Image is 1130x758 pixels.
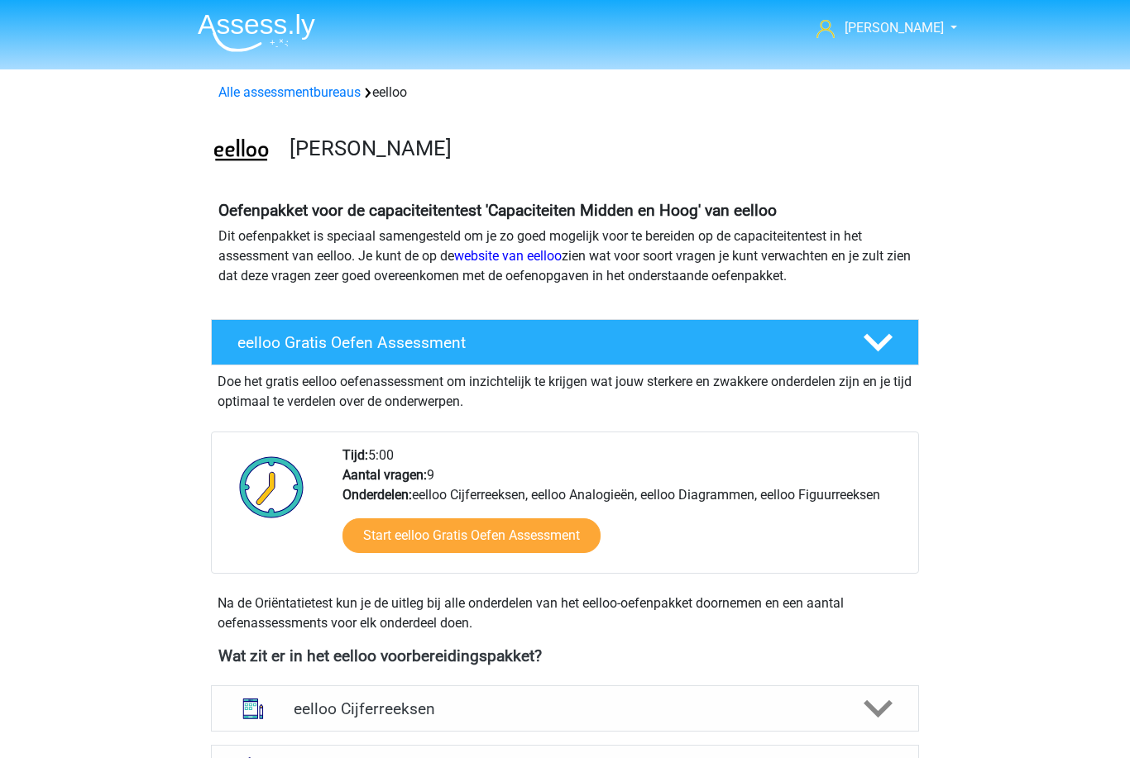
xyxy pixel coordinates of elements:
[454,248,562,264] a: website van eelloo
[204,685,926,732] a: cijferreeksen eelloo Cijferreeksen
[218,201,777,220] b: Oefenpakket voor de capaciteitentest 'Capaciteiten Midden en Hoog' van eelloo
[211,365,919,412] div: Doe het gratis eelloo oefenassessment om inzichtelijk te krijgen wat jouw sterkere en zwakkere on...
[212,122,271,181] img: eelloo.png
[810,18,946,38] a: [PERSON_NAME]
[218,226,912,286] p: Dit oefenpakket is speciaal samengesteld om je zo goed mogelijk voor te bereiden op de capaciteit...
[342,518,601,553] a: Start eelloo Gratis Oefen Assessment
[294,699,836,718] h4: eelloo Cijferreeksen
[212,83,918,102] div: eelloo
[237,333,836,352] h4: eelloo Gratis Oefen Assessment
[342,447,368,463] b: Tijd:
[845,20,944,36] span: [PERSON_NAME]
[232,687,275,730] img: cijferreeksen
[342,487,412,503] b: Onderdelen:
[290,136,906,161] h3: [PERSON_NAME]
[330,446,917,573] div: 5:00 9 eelloo Cijferreeksen, eelloo Analogieën, eelloo Diagrammen, eelloo Figuurreeksen
[218,646,912,665] h4: Wat zit er in het eelloo voorbereidingspakket?
[218,84,361,100] a: Alle assessmentbureaus
[198,13,315,52] img: Assessly
[204,319,926,365] a: eelloo Gratis Oefen Assessment
[230,446,314,528] img: Klok
[211,594,919,633] div: Na de Oriëntatietest kun je de uitleg bij alle onderdelen van het eelloo-oefenpakket doornemen en...
[342,467,427,483] b: Aantal vragen:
